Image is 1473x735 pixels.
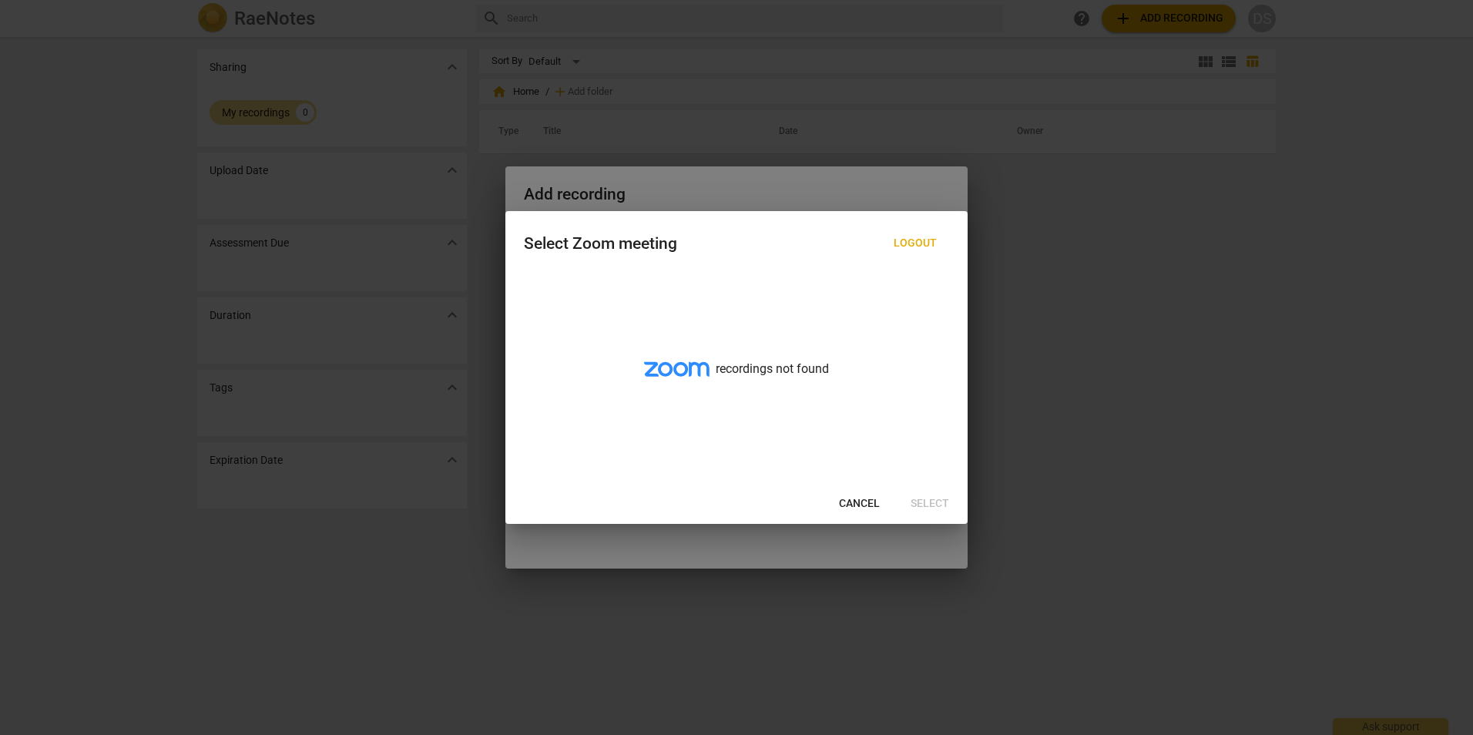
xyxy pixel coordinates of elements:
[839,496,880,512] span: Cancel
[894,236,937,251] span: Logout
[827,490,892,518] button: Cancel
[505,273,968,484] div: recordings not found
[524,234,677,253] div: Select Zoom meeting
[881,230,949,257] button: Logout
